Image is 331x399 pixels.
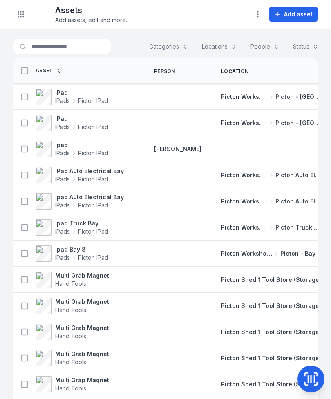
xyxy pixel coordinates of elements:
[55,115,108,123] strong: IPad
[36,141,108,157] a: IpadIPadsPicton IPad
[55,272,109,280] strong: Multi Grab Magnet
[55,254,70,262] span: IPads
[144,39,193,54] button: Categories
[221,197,321,205] a: Picton Workshops & BaysPicton Auto Electrical Bay
[197,39,242,54] button: Locations
[154,145,201,153] a: [PERSON_NAME]
[221,223,267,232] span: Picton Workshops & Bays
[55,175,70,183] span: IPads
[221,119,321,127] a: Picton Workshops & BaysPicton - [GEOGRAPHIC_DATA]
[78,97,108,105] span: Picton IPad
[221,68,248,75] span: Location
[221,354,321,361] span: Picton Shed 1 Tool Store (Storage)
[36,167,124,183] a: iPad Auto Electrical BayIPadsPicton IPad
[55,306,86,313] span: Hand Tools
[55,280,86,287] span: Hand Tools
[221,250,272,258] span: Picton Workshops & Bays
[55,376,109,384] strong: Multi Grap Magnet
[221,171,321,179] a: Picton Workshops & BaysPicton Auto Electrical Bay
[55,324,109,332] strong: Multi Grab Magnet
[36,193,124,210] a: Ipad Auto Electrical BayIPadsPicton IPad
[55,359,86,366] span: Hand Tools
[55,219,108,227] strong: Ipad Truck Bay
[55,167,124,175] strong: iPad Auto Electrical Bay
[55,97,70,105] span: IPads
[55,201,70,210] span: IPads
[36,89,108,105] a: IPadIPadsPicton IPad
[55,89,108,97] strong: IPad
[55,350,109,358] strong: Multi Grab Magnet
[275,223,322,232] span: Picton Truck Bay
[221,197,267,205] span: Picton Workshops & Bays
[36,298,109,314] a: Multi Grab MagnetHand Tools
[36,272,109,288] a: Multi Grab MagnetHand Tools
[221,93,267,101] span: Picton Workshops & Bays
[221,328,321,336] a: Picton Shed 1 Tool Store (Storage)
[55,16,127,24] span: Add assets, edit and more.
[221,171,267,179] span: Picton Workshops & Bays
[36,245,108,262] a: Ipad Bay 8IPadsPicton IPad
[13,7,29,22] button: Toggle navigation
[280,250,321,258] span: Picton - Bay 8
[275,93,322,101] span: Picton - [GEOGRAPHIC_DATA]
[55,123,70,131] span: IPads
[221,380,321,388] a: Picton Shed 1 Tool Store (Storage)
[55,193,124,201] strong: Ipad Auto Electrical Bay
[221,223,321,232] a: Picton Workshops & BaysPicton Truck Bay
[55,385,86,392] span: Hand Tools
[221,276,321,284] a: Picton Shed 1 Tool Store (Storage)
[221,93,321,101] a: Picton Workshops & BaysPicton - [GEOGRAPHIC_DATA]
[78,123,108,131] span: Picton IPad
[55,227,70,236] span: IPads
[275,171,322,179] span: Picton Auto Electrical Bay
[55,298,109,306] strong: Multi Grab Magnet
[78,254,108,262] span: Picton IPad
[154,68,175,75] span: Person
[269,7,318,22] button: Add asset
[221,354,321,362] a: Picton Shed 1 Tool Store (Storage)
[275,197,322,205] span: Picton Auto Electrical Bay
[275,119,322,127] span: Picton - [GEOGRAPHIC_DATA]
[36,350,109,366] a: Multi Grab MagnetHand Tools
[78,149,108,157] span: Picton IPad
[284,10,313,18] span: Add asset
[55,149,70,157] span: IPads
[55,332,86,339] span: Hand Tools
[36,67,53,74] span: Asset
[221,302,321,310] a: Picton Shed 1 Tool Store (Storage)
[36,376,109,392] a: Multi Grap MagnetHand Tools
[78,175,108,183] span: Picton IPad
[36,324,109,340] a: Multi Grab MagnetHand Tools
[221,381,321,388] span: Picton Shed 1 Tool Store (Storage)
[36,67,62,74] a: Asset
[221,119,267,127] span: Picton Workshops & Bays
[221,250,321,258] a: Picton Workshops & BaysPicton - Bay 8
[221,302,321,309] span: Picton Shed 1 Tool Store (Storage)
[245,39,284,54] button: People
[221,276,321,283] span: Picton Shed 1 Tool Store (Storage)
[288,39,324,54] button: Status
[78,227,108,236] span: Picton IPad
[36,115,108,131] a: IPadIPadsPicton IPad
[78,201,108,210] span: Picton IPad
[55,4,127,16] h2: Assets
[36,219,108,236] a: Ipad Truck BayIPadsPicton IPad
[55,245,108,254] strong: Ipad Bay 8
[221,328,321,335] span: Picton Shed 1 Tool Store (Storage)
[55,141,108,149] strong: Ipad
